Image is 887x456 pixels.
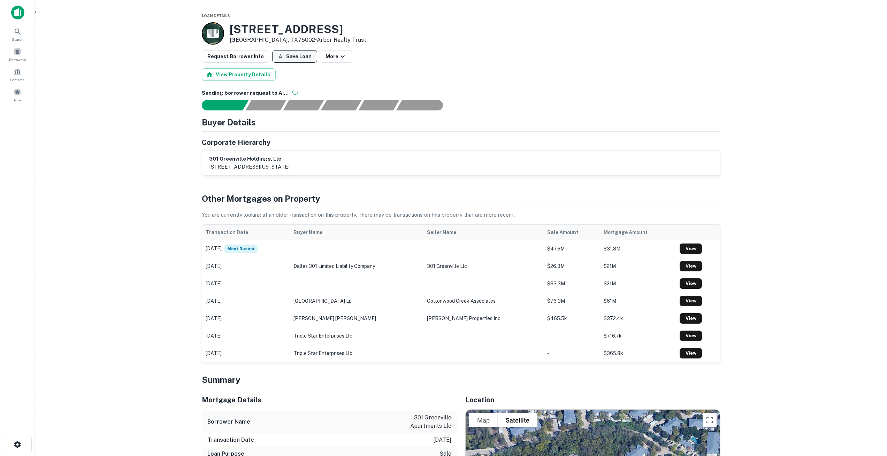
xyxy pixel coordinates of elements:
img: capitalize-icon.png [11,6,24,20]
button: Request Borrower Info [202,50,269,63]
button: More [320,50,352,63]
td: $465.5k [544,310,601,327]
td: triple star enterprises llc [290,345,423,362]
div: AI fulfillment process complete. [396,100,451,110]
td: 301 greenville llc [423,257,544,275]
th: Seller Name [423,225,544,240]
td: triple star enterprises llc [290,327,423,345]
h6: Sending borrower request to AI... [202,89,720,97]
span: Contacts [10,77,24,83]
a: View [680,296,702,306]
td: - [544,327,601,345]
th: Transaction Date [202,225,290,240]
h4: Other Mortgages on Property [202,192,720,205]
div: Principals found, still searching for contact information. This may take time... [358,100,399,110]
td: [PERSON_NAME] [PERSON_NAME] [290,310,423,327]
p: 301 greenville apartments llc [389,414,451,430]
td: $26.3M [544,257,601,275]
td: [PERSON_NAME] properties inc [423,310,544,327]
span: Saved [13,97,23,103]
p: [STREET_ADDRESS][US_STATE] [209,163,290,171]
h3: [STREET_ADDRESS] [230,23,366,36]
button: Show street map [469,413,498,427]
td: [DATE] [202,345,290,362]
h6: 301 greenville holdings, llc [209,155,290,163]
h5: Location [465,395,720,405]
td: [DATE] [202,275,290,292]
td: $21M [600,257,676,275]
td: [DATE] [202,257,290,275]
p: [DATE] [433,436,451,444]
a: View [680,331,702,341]
a: View [680,261,702,271]
td: - [544,345,601,362]
a: View [680,278,702,289]
span: Loan Details [202,14,230,18]
h6: Transaction Date [207,436,254,444]
div: Principals found, AI now looking for contact information... [321,100,361,110]
td: dallas 301 limited liability company [290,257,423,275]
h4: Buyer Details [202,116,256,129]
h5: Corporate Hierarchy [202,137,270,148]
a: Saved [2,85,33,104]
button: View Property Details [202,68,276,81]
div: Sending borrower request to AI... [193,100,246,110]
td: [DATE] [202,240,290,257]
td: $61M [600,292,676,310]
td: $716.7k [600,327,676,345]
td: $47.6M [544,240,601,257]
th: Mortgage Amount [600,225,676,240]
td: $76.3M [544,292,601,310]
td: [GEOGRAPHIC_DATA] lp [290,292,423,310]
button: Save Loan [272,50,317,63]
td: $372.4k [600,310,676,327]
div: Your request is received and processing... [245,100,286,110]
td: [DATE] [202,310,290,327]
td: [DATE] [202,327,290,345]
h6: Borrower Name [207,418,250,426]
div: Documents found, AI parsing details... [283,100,324,110]
span: Borrowers [9,57,26,62]
p: [GEOGRAPHIC_DATA], TX75002 • [230,36,366,44]
a: Arbor Realty Trust [317,37,366,43]
a: Borrowers [2,45,33,64]
td: cottonwood creek associates [423,292,544,310]
th: Sale Amount [544,225,601,240]
td: $365.8k [600,345,676,362]
h4: Summary [202,373,720,386]
span: Search [12,37,23,42]
a: View [680,244,702,254]
a: Contacts [2,65,33,84]
td: $31.8M [600,240,676,257]
th: Buyer Name [290,225,423,240]
h5: Mortgage Details [202,395,457,405]
a: Search [2,25,33,44]
iframe: Chat Widget [852,400,887,434]
td: $33.3M [544,275,601,292]
button: Toggle fullscreen view [703,413,717,427]
span: Most Recent [224,245,258,253]
td: [DATE] [202,292,290,310]
a: View [680,348,702,358]
td: $21M [600,275,676,292]
a: View [680,313,702,324]
p: You are currently looking at an older transaction on this property. There may be transactions on ... [202,211,720,219]
button: Show satellite imagery [498,413,537,427]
